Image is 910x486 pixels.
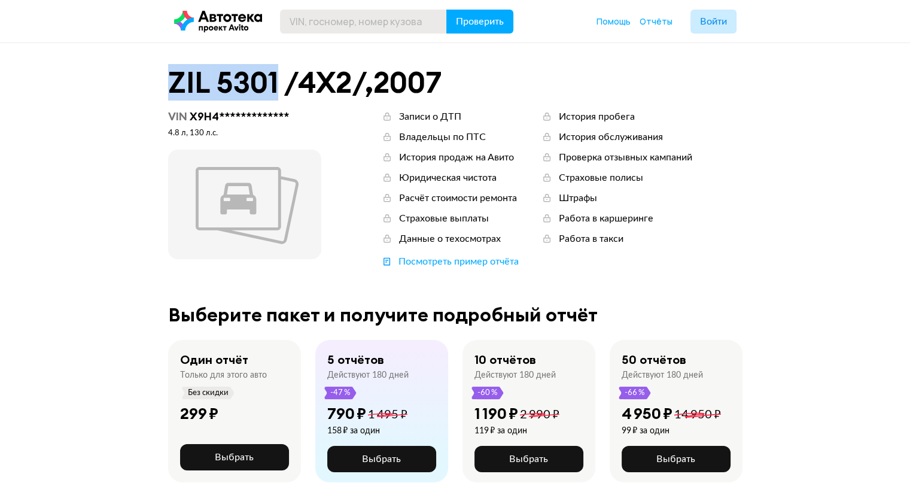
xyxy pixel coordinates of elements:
button: Выбрать [180,444,289,470]
span: 2 990 ₽ [520,409,559,421]
div: Действуют 180 дней [622,370,703,381]
div: Юридическая чистота [399,171,497,184]
div: 790 ₽ [327,404,366,423]
span: Выбрать [656,454,695,464]
span: VIN [168,110,187,123]
span: Помощь [596,16,631,27]
div: Владельцы по ПТС [399,130,486,144]
div: Проверка отзывных кампаний [559,151,692,164]
div: ZIL 5301 /4X2/ , 2007 [168,67,742,98]
div: 299 ₽ [180,404,218,423]
div: 10 отчётов [474,352,536,367]
div: 4.8 л, 130 л.c. [168,128,321,139]
div: Страховые выплаты [399,212,489,225]
span: -60 % [477,387,498,399]
span: Без скидки [187,387,229,399]
span: Выбрать [215,452,254,462]
div: Действуют 180 дней [474,370,556,381]
div: 99 ₽ за один [622,426,721,436]
span: Войти [700,17,727,26]
div: Страховые полисы [559,171,643,184]
button: Войти [690,10,736,34]
a: Отчёты [640,16,672,28]
span: -66 % [624,387,646,399]
span: -47 % [330,387,351,399]
a: Помощь [596,16,631,28]
div: История пробега [559,110,635,123]
div: Работа в каршеринге [559,212,653,225]
div: 4 950 ₽ [622,404,672,423]
div: Выберите пакет и получите подробный отчёт [168,304,742,326]
div: Данные о техосмотрах [399,232,501,245]
div: Работа в такси [559,232,623,245]
button: Выбрать [327,446,436,472]
span: 1 495 ₽ [368,409,407,421]
div: История продаж на Авито [399,151,514,164]
div: Действуют 180 дней [327,370,409,381]
div: Штрафы [559,192,597,205]
span: Выбрать [362,454,401,464]
div: 1 190 ₽ [474,404,518,423]
div: Записи о ДТП [399,110,461,123]
div: Один отчёт [180,352,248,367]
button: Выбрать [622,446,731,472]
div: 5 отчётов [327,352,384,367]
div: Посмотреть пример отчёта [398,255,519,268]
button: Выбрать [474,446,583,472]
div: Расчёт стоимости ремонта [399,192,517,205]
input: VIN, госномер, номер кузова [280,10,447,34]
div: 158 ₽ за один [327,426,407,436]
a: Посмотреть пример отчёта [381,255,519,268]
span: 14 950 ₽ [674,409,721,421]
div: 119 ₽ за один [474,426,559,436]
button: Проверить [446,10,513,34]
span: Проверить [456,17,504,26]
div: История обслуживания [559,130,663,144]
div: Только для этого авто [180,370,267,381]
span: Выбрать [509,454,548,464]
div: 50 отчётов [622,352,686,367]
span: Отчёты [640,16,672,27]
